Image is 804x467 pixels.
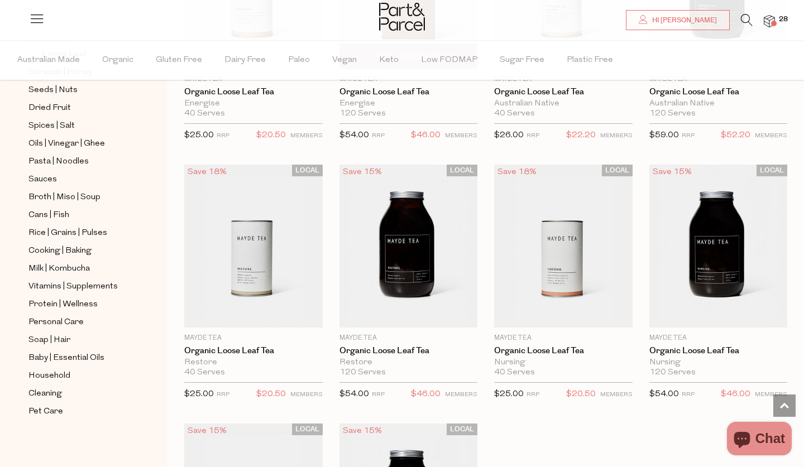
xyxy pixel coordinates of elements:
a: Organic Loose Leaf Tea [649,87,788,97]
small: MEMBERS [755,392,787,398]
a: Oils | Vinegar | Ghee [28,137,130,151]
span: $25.00 [184,131,214,139]
img: Organic Loose Leaf Tea [649,165,788,328]
a: Soap | Hair [28,333,130,347]
a: Pasta | Noodles [28,155,130,168]
span: $54.00 [339,131,369,139]
span: $59.00 [649,131,679,139]
a: Organic Loose Leaf Tea [184,87,323,97]
span: $20.50 [566,387,596,402]
span: Organic [102,41,133,80]
span: Soap | Hair [28,334,70,347]
p: Mayde Tea [339,333,478,343]
span: Rice | Grains | Pulses [28,227,107,240]
span: Keto [379,41,399,80]
div: Save 18% [184,165,230,180]
span: $20.50 [256,387,286,402]
a: Baby | Essential Oils [28,351,130,365]
span: $52.20 [721,128,750,143]
div: Energise [339,99,478,109]
span: $26.00 [494,131,524,139]
span: 120 Serves [649,109,696,119]
span: 40 Serves [494,109,535,119]
a: Milk | Kombucha [28,262,130,276]
div: Australian Native [494,99,633,109]
span: Oils | Vinegar | Ghee [28,137,105,151]
span: Vegan [332,41,357,80]
a: Vitamins | Supplements [28,280,130,293]
span: Spices | Salt [28,119,75,133]
img: Part&Parcel [379,3,425,31]
a: Household [28,369,130,383]
span: Protein | Wellness [28,298,98,311]
span: Broth | Miso | Soup [28,191,100,204]
span: $20.50 [256,128,286,143]
small: RRP [217,133,229,139]
span: $22.20 [566,128,596,143]
span: 120 Serves [649,368,696,378]
span: Vitamins | Supplements [28,280,118,293]
a: Hi [PERSON_NAME] [626,10,730,30]
div: Nursing [494,358,633,368]
div: Save 15% [184,423,230,439]
a: Pet Care [28,405,130,418]
span: $46.00 [411,387,441,402]
a: Sauces [28,172,130,186]
p: Mayde Tea [184,333,323,343]
small: MEMBERS [445,133,477,139]
span: Paleo [288,41,310,80]
a: Organic Loose Leaf Tea [339,87,478,97]
small: MEMBERS [755,133,787,139]
span: Household [28,369,70,383]
div: Australian Native [649,99,788,109]
span: Pet Care [28,405,63,418]
span: LOCAL [292,423,323,435]
small: MEMBERS [600,133,633,139]
div: Save 15% [339,423,385,439]
span: $54.00 [649,390,679,398]
a: Personal Care [28,315,130,329]
a: 28 [764,15,775,27]
span: Dairy Free [224,41,266,80]
span: Pasta | Noodles [28,155,89,168]
a: Dried Fruit [28,101,130,115]
a: Protein | Wellness [28,297,130,311]
small: RRP [527,133,539,139]
small: MEMBERS [290,133,323,139]
small: RRP [372,392,385,398]
span: 40 Serves [184,368,225,378]
span: Seeds | Nuts [28,84,78,97]
div: Restore [339,358,478,368]
small: RRP [527,392,539,398]
span: Hi [PERSON_NAME] [649,16,717,25]
small: MEMBERS [600,392,633,398]
a: Cleaning [28,387,130,401]
span: LOCAL [292,165,323,176]
span: LOCAL [447,423,477,435]
p: Mayde Tea [649,333,788,343]
a: Cans | Fish [28,208,130,222]
small: RRP [217,392,229,398]
span: Australian Made [17,41,80,80]
a: Broth | Miso | Soup [28,190,130,204]
a: Organic Loose Leaf Tea [494,87,633,97]
span: LOCAL [757,165,787,176]
span: LOCAL [602,165,633,176]
span: $54.00 [339,390,369,398]
span: 40 Serves [494,368,535,378]
img: Organic Loose Leaf Tea [494,165,633,328]
small: RRP [682,392,695,398]
a: Organic Loose Leaf Tea [184,346,323,356]
small: MEMBERS [290,392,323,398]
a: Cooking | Baking [28,244,130,258]
small: MEMBERS [445,392,477,398]
span: Sugar Free [500,41,544,80]
div: Save 15% [339,165,385,180]
span: Low FODMAP [421,41,477,80]
a: Spices | Salt [28,119,130,133]
span: 40 Serves [184,109,225,119]
a: Organic Loose Leaf Tea [339,346,478,356]
inbox-online-store-chat: Shopify online store chat [724,422,795,458]
span: Milk | Kombucha [28,262,90,276]
a: Rice | Grains | Pulses [28,226,130,240]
